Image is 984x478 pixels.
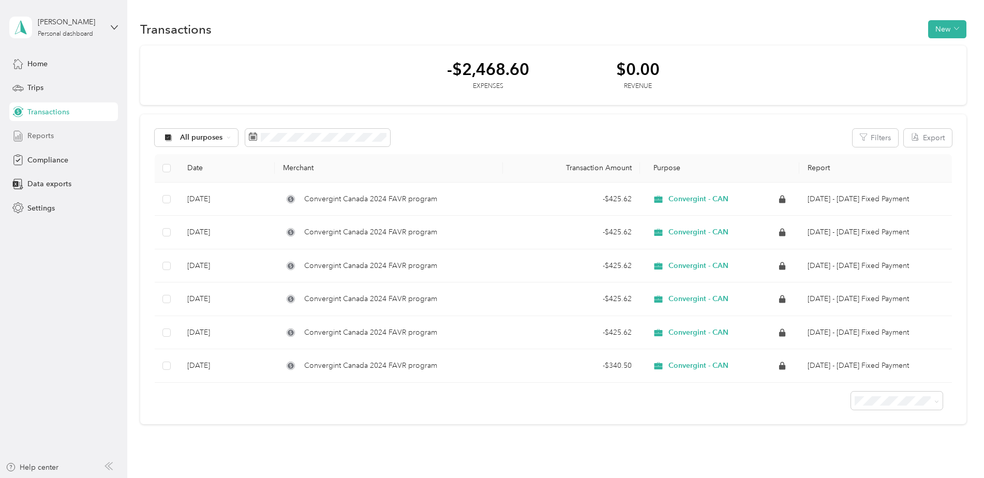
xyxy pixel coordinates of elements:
span: Reports [27,130,54,141]
div: Personal dashboard [38,31,93,37]
th: Report [799,154,951,183]
th: Date [179,154,275,183]
span: Settings [27,203,55,214]
td: Jun 1 - 30, 2025 Fixed Payment [799,282,951,316]
div: Expenses [447,82,529,91]
td: [DATE] [179,183,275,216]
span: Convergint Canada 2024 FAVR program [304,227,437,238]
td: Jul 1 - 31, 2025 Fixed Payment [799,249,951,283]
div: - $425.62 [511,260,632,272]
td: Aug 1 - 31, 2025 Fixed Payment [799,216,951,249]
span: Compliance [27,155,68,166]
span: Convergint Canada 2024 FAVR program [304,360,437,371]
td: [DATE] [179,349,275,383]
div: [PERSON_NAME] [38,17,102,27]
span: Convergint - CAN [668,361,728,370]
td: Sep 1 - 30, 2025 Fixed Payment [799,183,951,216]
th: Transaction Amount [503,154,640,183]
div: -$2,468.60 [447,60,529,78]
div: - $425.62 [511,227,632,238]
th: Merchant [275,154,503,183]
span: All purposes [180,134,223,141]
td: [DATE] [179,316,275,350]
span: Purpose [648,163,681,172]
span: Convergint Canada 2024 FAVR program [304,193,437,205]
span: Trips [27,82,43,93]
span: Transactions [27,107,69,117]
button: New [928,20,966,38]
span: Convergint - CAN [668,328,728,337]
span: Convergint - CAN [668,294,728,304]
div: - $425.62 [511,193,632,205]
div: Revenue [616,82,660,91]
td: Apr 1 - 30, 2025 Fixed Payment [799,349,951,383]
div: - $425.62 [511,293,632,305]
div: - $425.62 [511,327,632,338]
td: May 1 - 31, 2025 Fixed Payment [799,316,951,350]
button: Filters [853,129,898,147]
td: [DATE] [179,249,275,283]
div: $0.00 [616,60,660,78]
span: Convergint Canada 2024 FAVR program [304,293,437,305]
span: Convergint Canada 2024 FAVR program [304,260,437,272]
h1: Transactions [140,24,212,35]
span: Convergint - CAN [668,261,728,271]
div: - $340.50 [511,360,632,371]
td: [DATE] [179,282,275,316]
span: Convergint - CAN [668,195,728,204]
button: Help center [6,462,58,473]
td: [DATE] [179,216,275,249]
iframe: Everlance-gr Chat Button Frame [926,420,984,478]
button: Export [904,129,952,147]
span: Home [27,58,48,69]
span: Convergint - CAN [668,228,728,237]
span: Convergint Canada 2024 FAVR program [304,327,437,338]
span: Data exports [27,178,71,189]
